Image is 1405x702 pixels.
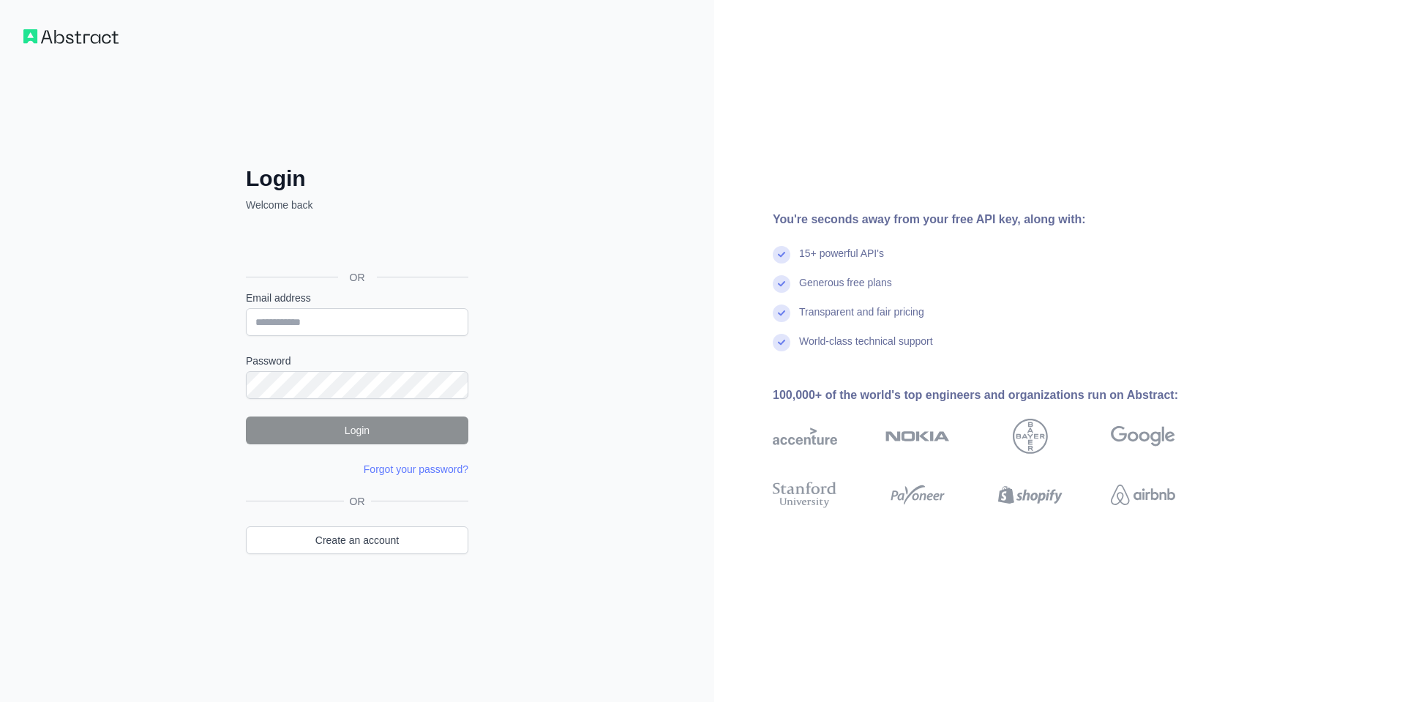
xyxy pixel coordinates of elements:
[799,334,933,363] div: World-class technical support
[799,246,884,275] div: 15+ powerful API's
[773,387,1222,404] div: 100,000+ of the world's top engineers and organizations run on Abstract:
[246,417,468,444] button: Login
[773,334,790,351] img: check mark
[799,275,892,305] div: Generous free plans
[885,479,950,511] img: payoneer
[885,419,950,454] img: nokia
[773,479,837,511] img: stanford university
[773,419,837,454] img: accenture
[246,165,468,192] h2: Login
[773,246,790,264] img: check mark
[1111,479,1175,511] img: airbnb
[1013,419,1048,454] img: bayer
[364,463,468,475] a: Forgot your password?
[344,494,371,509] span: OR
[998,479,1063,511] img: shopify
[23,29,119,44] img: Workflow
[246,198,468,212] p: Welcome back
[773,275,790,293] img: check mark
[773,305,790,322] img: check mark
[1111,419,1175,454] img: google
[246,526,468,554] a: Create an account
[799,305,924,334] div: Transparent and fair pricing
[246,291,468,305] label: Email address
[246,354,468,368] label: Password
[239,228,473,261] iframe: Botón de Acceder con Google
[338,270,377,285] span: OR
[773,211,1222,228] div: You're seconds away from your free API key, along with:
